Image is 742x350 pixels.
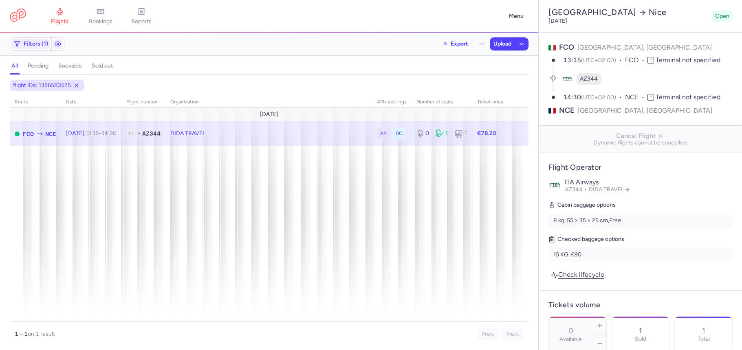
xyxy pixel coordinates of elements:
span: Terminal not specified [656,56,720,64]
p: 1 [639,327,642,335]
span: 1L [126,129,136,138]
th: organization [165,96,372,108]
span: [DATE] [260,111,278,118]
span: FCO [559,43,574,52]
span: AZ344 [142,129,161,138]
span: Filters (1) [24,41,48,47]
th: date [61,96,121,108]
a: flights [40,7,80,25]
span: on 1 result [28,330,55,337]
p: 1 [702,327,705,335]
p: Total [698,336,710,342]
span: bookings [89,18,112,25]
h4: Tickets volume [548,300,733,310]
a: reports [121,7,162,25]
time: 14:30 [563,93,581,101]
p: Sold [635,336,646,342]
span: Cancel Flight [545,132,736,140]
span: (UTC+02:00) [581,94,616,101]
th: Ticket price [472,96,508,108]
h4: Flight Operator [548,163,733,172]
li: 15 KG, €90 [548,247,733,262]
time: 13:15 [563,56,581,64]
span: (UTC+02:00) [581,57,616,64]
span: Terminal not specified [656,93,720,101]
strong: 1 – 1 [15,330,28,337]
button: Upload [490,38,515,50]
h4: all [11,62,18,70]
div: 1 [436,129,448,138]
a: CitizenPlane red outlined logo [10,9,26,24]
td: DIDA TRAVEL [165,121,372,146]
span: flights [51,18,69,25]
span: T [647,57,654,63]
th: route [10,96,61,108]
h4: bookable [58,62,82,70]
button: Export [437,37,473,50]
label: Available [559,336,582,343]
span: Export [451,41,468,47]
span: reports [131,18,152,25]
h5: Checked baggage options [548,234,733,244]
span: DC [396,129,403,138]
span: [GEOGRAPHIC_DATA], [GEOGRAPHIC_DATA] [577,44,712,51]
button: Prev. [477,328,499,340]
button: Next [502,328,524,340]
a: DIDA TRAVEL [589,186,630,193]
th: Flight number [121,96,165,108]
a: bookings [80,7,121,25]
h4: sold out [92,62,113,70]
i: Free [609,217,621,224]
span: NCE [559,105,575,116]
time: 14:30 [102,130,117,137]
time: 13:15 [86,130,99,137]
span: Dynamic flights cannot be cancelled. [545,140,736,146]
div: 1 [455,129,467,138]
span: [DATE], [66,130,117,137]
th: APIs settings [372,96,412,108]
h2: [GEOGRAPHIC_DATA] Nice [548,7,709,17]
span: [GEOGRAPHIC_DATA], [GEOGRAPHIC_DATA] [578,105,712,116]
div: 0 [416,129,429,138]
span: FCO [23,129,34,138]
span: flight IDs: 1356583525 [13,81,71,90]
button: Menu [504,9,528,24]
span: • [138,129,141,138]
figure: AZ airline logo [562,73,573,85]
img: ITA Airways logo [548,179,561,192]
button: Filters (1) [10,38,51,50]
span: AZ344 [565,186,589,193]
span: – [86,130,117,137]
h5: Cabin baggage options [548,200,733,210]
span: AZ344 [580,75,598,83]
span: FCO [625,56,647,65]
div: 8 kg, 55 × 35 × 25 cm, [553,217,728,225]
span: T [647,94,654,101]
time: [DATE] [548,17,567,24]
span: NCE [625,93,647,102]
h4: pending [28,62,48,70]
span: Upload [493,41,511,47]
th: number of seats [412,96,472,108]
strong: €78.20 [477,130,496,137]
span: API [380,129,388,138]
a: Check lifecycle [548,269,607,280]
span: Open [715,12,729,20]
span: NCE [45,129,56,138]
p: ITA Airways [565,179,733,186]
